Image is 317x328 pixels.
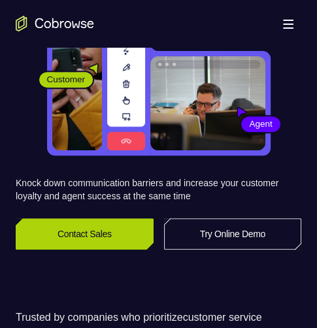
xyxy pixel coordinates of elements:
a: Try Online Demo [164,218,302,250]
p: Knock down communication barriers and increase your customer loyalty and agent success at the sam... [16,176,301,203]
a: Go to the home page [16,16,94,31]
img: A series of tools used in co-browsing sessions [107,25,145,150]
img: A customer support agent talking on the phone [150,56,265,150]
a: Contact Sales [16,218,154,250]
